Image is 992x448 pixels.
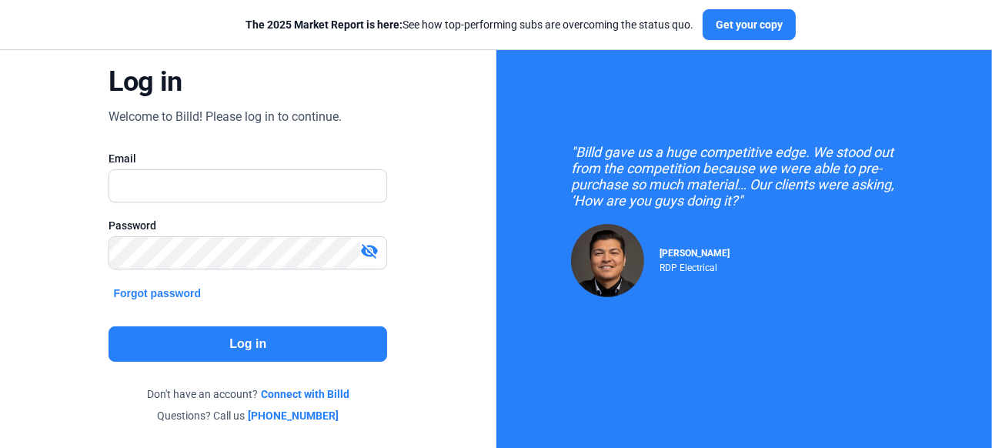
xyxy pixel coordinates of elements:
[109,65,182,99] div: Log in
[660,248,730,259] span: [PERSON_NAME]
[703,9,796,40] button: Get your copy
[261,386,349,402] a: Connect with Billd
[660,259,730,273] div: RDP Electrical
[109,218,387,233] div: Password
[571,224,644,297] img: Raul Pacheco
[248,408,339,423] a: [PHONE_NUMBER]
[360,242,379,260] mat-icon: visibility_off
[245,18,402,31] span: The 2025 Market Report is here:
[109,285,205,302] button: Forgot password
[109,108,342,126] div: Welcome to Billd! Please log in to continue.
[109,326,387,362] button: Log in
[109,151,387,166] div: Email
[109,408,387,423] div: Questions? Call us
[571,144,917,209] div: "Billd gave us a huge competitive edge. We stood out from the competition because we were able to...
[245,17,693,32] div: See how top-performing subs are overcoming the status quo.
[109,386,387,402] div: Don't have an account?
